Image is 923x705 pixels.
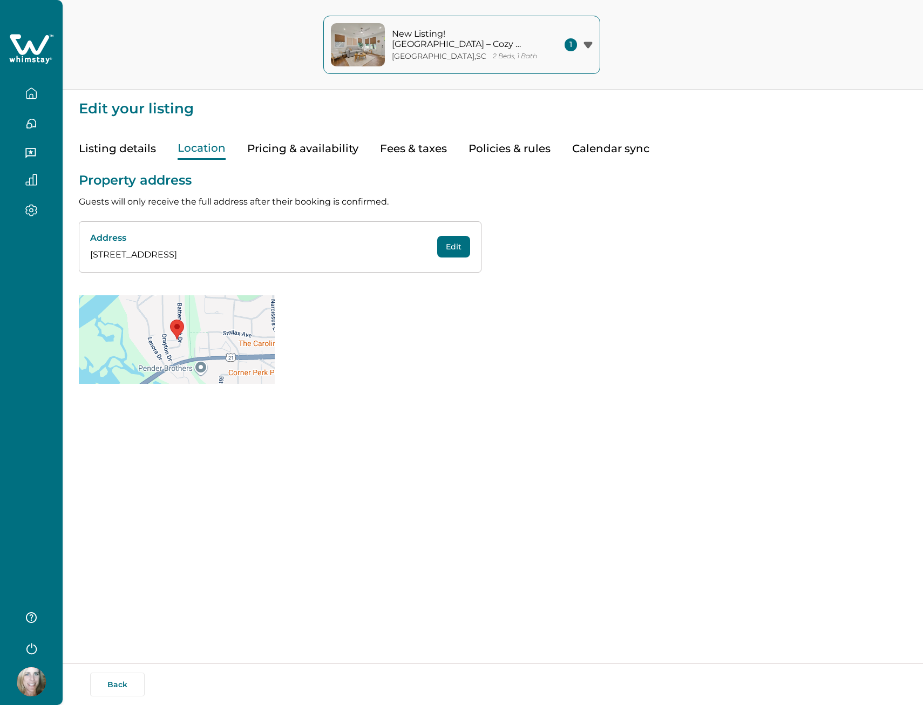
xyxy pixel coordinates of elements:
[79,175,907,186] p: Property address
[380,138,447,160] button: Fees & taxes
[90,233,431,243] p: Address
[247,138,358,160] button: Pricing & availability
[469,138,551,160] button: Policies & rules
[392,29,538,50] p: New Listing! [GEOGRAPHIC_DATA] – Cozy Bungalow
[493,52,537,60] p: 2 Beds, 1 Bath
[392,52,486,61] p: [GEOGRAPHIC_DATA] , SC
[79,195,907,208] p: Guests will only receive the full address after their booking is confirmed.
[565,38,577,51] span: 1
[90,248,414,261] p: [STREET_ADDRESS]
[90,673,145,696] button: Back
[79,138,156,160] button: Listing details
[79,90,907,116] p: Edit your listing
[437,236,470,257] button: Edit
[331,23,385,66] img: property-cover
[323,16,600,74] button: property-coverNew Listing! [GEOGRAPHIC_DATA] – Cozy Bungalow[GEOGRAPHIC_DATA],SC2 Beds, 1 Bath1
[178,138,226,160] button: Location
[17,667,46,696] img: Whimstay Host
[572,138,649,160] button: Calendar sync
